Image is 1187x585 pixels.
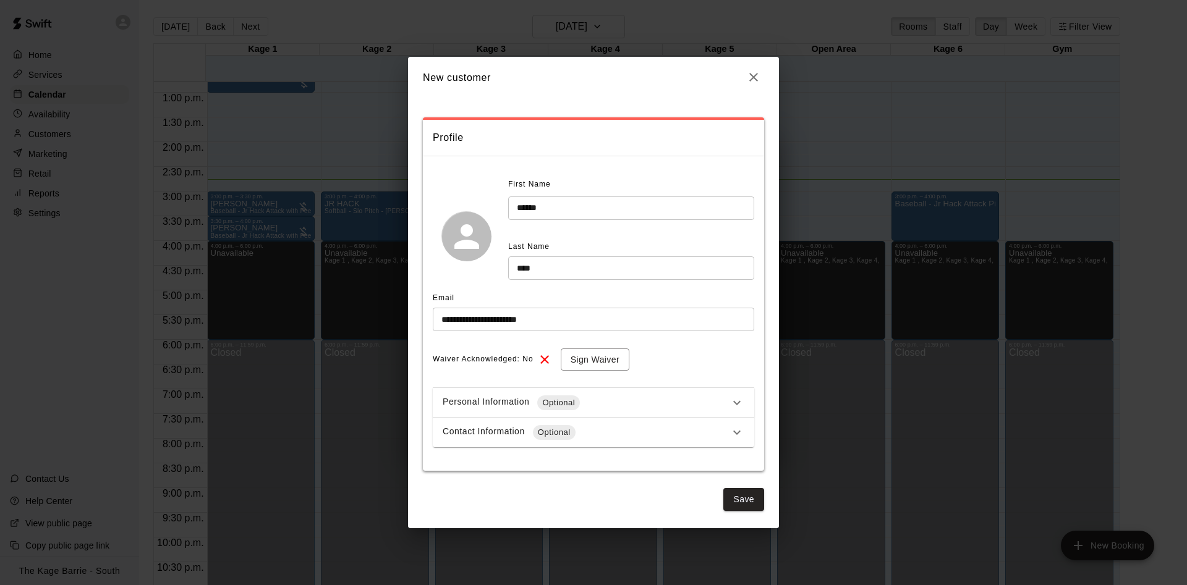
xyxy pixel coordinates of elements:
span: Email [433,293,454,302]
div: Personal InformationOptional [433,388,754,418]
button: Sign Waiver [561,348,629,371]
div: Contact InformationOptional [433,418,754,447]
div: Personal Information [443,395,730,410]
h6: New customer [423,70,491,86]
span: Optional [537,397,580,409]
span: Waiver Acknowledged: No [433,350,534,369]
span: Optional [533,426,576,439]
button: Save [723,488,764,511]
div: Contact Information [443,425,730,440]
span: Profile [433,130,754,146]
span: Last Name [508,242,550,251]
span: First Name [508,175,551,195]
